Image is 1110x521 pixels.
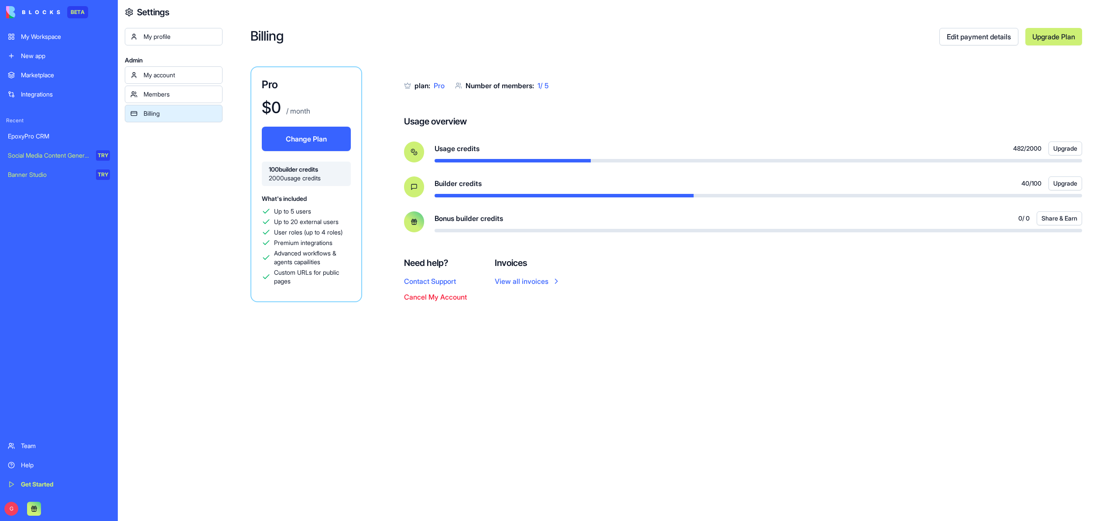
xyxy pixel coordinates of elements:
span: What's included [262,195,307,202]
p: / month [284,106,310,116]
a: Pro$0 / monthChange Plan100builder credits2000usage creditsWhat's includedUp to 5 usersUp to 20 e... [250,66,362,302]
div: BETA [67,6,88,18]
a: EpoxyPro CRM [3,128,115,145]
div: My profile [144,32,217,41]
span: Recent [3,117,115,124]
button: Cancel My Account [404,292,467,302]
h4: Invoices [495,257,561,269]
div: New app [21,52,110,60]
div: Social Media Content Generator [8,151,90,160]
a: Get Started [3,476,115,493]
span: Builder credits [435,178,482,189]
span: 482 / 2000 [1013,144,1041,153]
div: Members [144,90,217,99]
button: Upgrade [1048,176,1082,190]
span: Number of members: [466,81,534,90]
a: Edit payment details [939,28,1018,45]
img: logo [6,6,60,18]
h4: Usage overview [404,115,467,128]
a: Members [125,86,223,103]
span: Up to 5 users [274,207,311,216]
h2: Billing [250,28,939,45]
a: Team [3,437,115,455]
button: Contact Support [404,276,456,286]
button: Change Plan [262,127,351,151]
div: Integrations [21,90,110,99]
button: Upgrade [1048,141,1082,155]
h3: Pro [262,78,351,92]
a: Banner StudioTRY [3,166,115,183]
a: Integrations [3,86,115,103]
button: Share & Earn [1037,211,1082,225]
h4: Settings [137,6,169,18]
span: 1 / 5 [538,81,548,90]
span: 100 builder credits [269,165,344,174]
span: Admin [125,56,223,65]
div: Get Started [21,480,110,489]
span: 2000 usage credits [269,174,344,183]
span: G [4,502,18,516]
span: Bonus builder credits [435,213,503,224]
div: Team [21,442,110,450]
a: View all invoices [495,276,561,286]
div: Banner Studio [8,170,90,179]
span: User roles (up to 4 roles) [274,228,343,237]
span: Pro [434,81,445,90]
a: BETA [6,6,88,18]
a: New app [3,47,115,65]
div: Billing [144,109,217,118]
div: Help [21,461,110,469]
a: My Workspace [3,28,115,45]
h4: Need help? [404,257,467,269]
span: Custom URLs for public pages [274,268,351,286]
span: Premium integrations [274,238,332,247]
div: TRY [96,169,110,180]
a: Upgrade Plan [1025,28,1082,45]
a: Marketplace [3,66,115,84]
a: My profile [125,28,223,45]
span: 40 / 100 [1021,179,1041,188]
span: plan: [415,81,430,90]
a: Social Media Content GeneratorTRY [3,147,115,164]
a: Billing [125,105,223,122]
div: EpoxyPro CRM [8,132,110,141]
span: Advanced workflows & agents capailities [274,249,351,266]
div: My account [144,71,217,79]
div: My Workspace [21,32,110,41]
h1: $ 0 [262,99,281,116]
div: Marketplace [21,71,110,79]
span: Up to 20 external users [274,217,339,226]
a: Help [3,456,115,474]
span: 0 / 0 [1018,214,1030,223]
div: TRY [96,150,110,161]
a: My account [125,66,223,84]
span: Usage credits [435,143,480,154]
